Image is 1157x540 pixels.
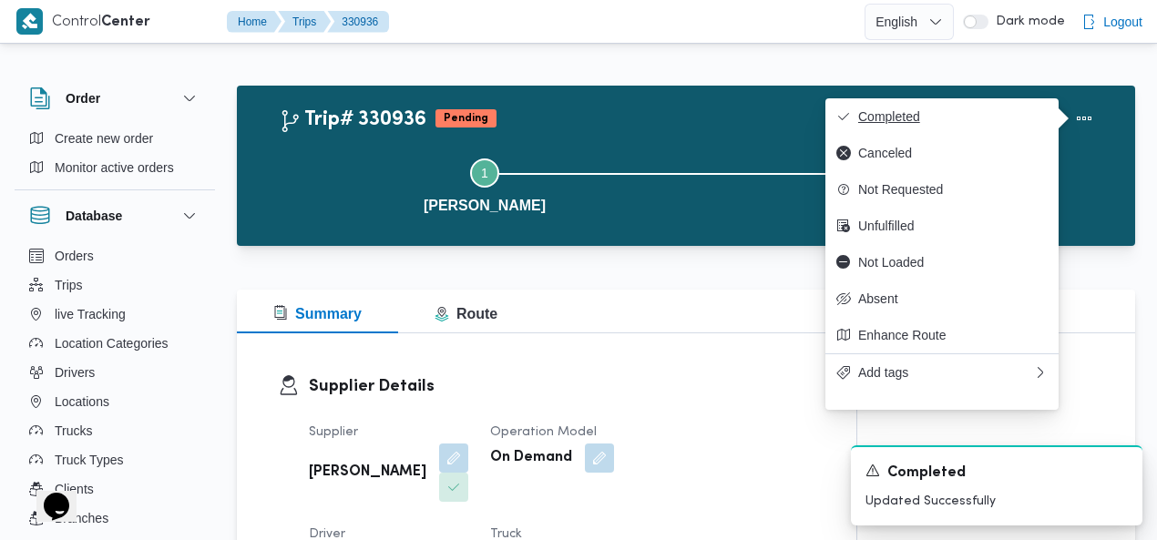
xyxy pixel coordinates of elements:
[490,426,597,438] span: Operation Model
[327,11,389,33] button: 330936
[55,449,123,471] span: Truck Types
[309,528,345,540] span: Driver
[865,492,1128,511] p: Updated Successfully
[691,137,1102,231] button: فرونت دور مسطرد
[858,291,1048,306] span: Absent
[22,358,208,387] button: Drivers
[55,420,92,442] span: Trucks
[22,270,208,300] button: Trips
[424,195,546,217] span: [PERSON_NAME]
[55,157,174,178] span: Monitor active orders
[858,182,1048,197] span: Not Requested
[22,504,208,533] button: Branches
[22,300,208,329] button: live Tracking
[481,166,488,180] span: 1
[865,462,1128,484] div: Notification
[1103,11,1142,33] span: Logout
[55,127,153,149] span: Create new order
[22,241,208,270] button: Orders
[55,362,95,383] span: Drivers
[825,98,1059,135] button: Completed
[825,244,1059,280] button: Not Loaded
[309,374,815,399] h3: Supplier Details
[825,208,1059,244] button: Unfulfilled
[55,274,83,296] span: Trips
[278,11,331,33] button: Trips
[444,113,488,124] b: Pending
[22,416,208,445] button: Trucks
[55,303,126,325] span: live Tracking
[279,137,691,231] button: [PERSON_NAME]
[101,15,150,29] b: Center
[858,365,1033,380] span: Add tags
[22,153,208,182] button: Monitor active orders
[309,462,426,484] b: [PERSON_NAME]
[858,255,1048,270] span: Not Loaded
[858,109,1048,124] span: Completed
[55,245,94,267] span: Orders
[227,11,282,33] button: Home
[16,8,43,35] img: X8yXhbKr1z7QwAAAABJRU5ErkJggg==
[435,306,497,321] span: Route
[22,124,208,153] button: Create new order
[887,463,966,484] span: Completed
[988,15,1065,29] span: Dark mode
[435,109,497,127] span: Pending
[55,391,109,413] span: Locations
[825,280,1059,317] button: Absent
[490,528,522,540] span: Truck
[858,146,1048,160] span: Canceled
[825,171,1059,208] button: Not Requested
[18,467,77,522] iframe: chat widget
[309,426,358,438] span: Supplier
[825,135,1059,171] button: Canceled
[15,124,215,189] div: Order
[55,507,108,529] span: Branches
[279,108,426,132] h2: Trip# 330936
[29,87,200,109] button: Order
[22,445,208,474] button: Truck Types
[858,328,1048,342] span: Enhance Route
[1074,4,1150,40] button: Logout
[66,205,122,227] h3: Database
[22,329,208,358] button: Location Categories
[858,219,1048,233] span: Unfulfilled
[1066,100,1102,137] button: Actions
[22,474,208,504] button: Clients
[825,353,1059,391] button: Add tags
[825,317,1059,353] button: Enhance Route
[29,205,200,227] button: Database
[66,87,100,109] h3: Order
[490,447,572,469] b: On Demand
[273,306,362,321] span: Summary
[22,387,208,416] button: Locations
[55,332,169,354] span: Location Categories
